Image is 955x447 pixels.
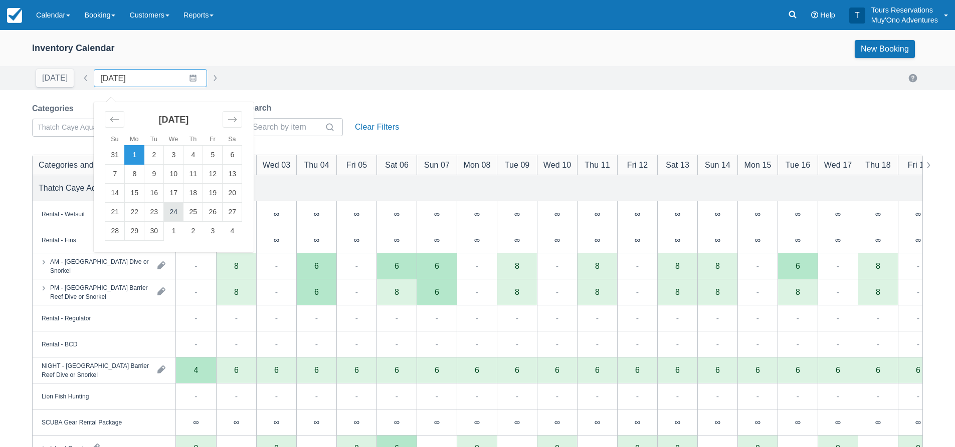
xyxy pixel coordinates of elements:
[675,262,680,270] div: 8
[336,227,376,253] div: ∞
[516,312,518,324] div: -
[164,165,183,184] td: Wednesday, September 10, 2025
[39,159,127,171] div: Categories and products
[223,146,242,165] td: Saturday, September 6, 2025
[336,201,376,227] div: ∞
[635,210,640,218] div: ∞
[716,312,719,324] div: -
[756,312,759,324] div: -
[737,357,778,383] div: 6
[858,357,898,383] div: 6
[865,159,890,171] div: Thu 18
[756,260,759,272] div: -
[39,182,156,194] div: Thatch Caye Aquatic Adventures
[474,418,480,426] div: ∞
[275,312,278,324] div: -
[436,338,438,350] div: -
[577,201,617,227] div: ∞
[617,201,657,227] div: ∞
[505,159,530,171] div: Tue 09
[577,227,617,253] div: ∞
[394,236,400,244] div: ∞
[705,159,730,171] div: Sun 14
[796,366,800,374] div: 6
[203,165,223,184] td: Friday, September 12, 2025
[355,312,358,324] div: -
[223,222,242,241] td: Saturday, October 4, 2025
[144,165,164,184] td: Tuesday, September 9, 2025
[144,203,164,222] td: Tuesday, September 23, 2025
[336,409,376,435] div: ∞
[235,312,238,324] div: -
[554,418,560,426] div: ∞
[385,159,409,171] div: Sat 06
[595,418,600,426] div: ∞
[555,366,559,374] div: 6
[235,338,238,350] div: -
[183,222,203,241] td: Thursday, October 2, 2025
[716,338,719,350] div: -
[164,203,183,222] td: Wednesday, September 24, 2025
[189,136,197,143] small: Th
[105,146,125,165] td: Sunday, August 31, 2025
[755,418,760,426] div: ∞
[183,165,203,184] td: Thursday, September 11, 2025
[130,136,139,143] small: Mo
[7,8,22,23] img: checkfront-main-nav-mini-logo.png
[223,184,242,203] td: Saturday, September 20, 2025
[835,210,841,218] div: ∞
[434,236,440,244] div: ∞
[697,409,737,435] div: ∞
[50,283,149,301] div: PM - [GEOGRAPHIC_DATA] Barrier Reef Dive or Snorkel
[917,286,919,298] div: -
[858,227,898,253] div: ∞
[228,136,236,143] small: Sa
[715,366,720,374] div: 6
[354,366,359,374] div: 6
[596,338,599,350] div: -
[315,338,318,350] div: -
[457,357,497,383] div: 6
[296,227,336,253] div: ∞
[697,357,737,383] div: 6
[835,236,841,244] div: ∞
[195,286,197,298] div: -
[476,286,478,298] div: -
[915,236,921,244] div: ∞
[556,338,558,350] div: -
[223,111,242,128] div: Move forward to switch to the next month.
[314,288,319,296] div: 6
[675,210,680,218] div: ∞
[42,235,76,244] div: Rental - Fins
[395,262,399,270] div: 6
[537,357,577,383] div: 6
[554,210,560,218] div: ∞
[245,102,275,114] label: Search
[778,227,818,253] div: ∞
[537,409,577,435] div: ∞
[585,159,610,171] div: Thu 11
[715,418,720,426] div: ∞
[417,357,457,383] div: 6
[797,312,799,324] div: -
[183,184,203,203] td: Thursday, September 18, 2025
[537,227,577,253] div: ∞
[876,262,880,270] div: 8
[675,366,680,374] div: 6
[474,210,480,218] div: ∞
[515,366,519,374] div: 6
[476,338,478,350] div: -
[595,210,600,218] div: ∞
[818,409,858,435] div: ∞
[434,418,440,426] div: ∞
[234,288,239,296] div: 8
[354,210,359,218] div: ∞
[835,418,841,426] div: ∞
[917,312,919,324] div: -
[514,418,520,426] div: ∞
[475,366,479,374] div: 6
[376,409,417,435] div: ∞
[436,312,438,324] div: -
[595,262,600,270] div: 8
[32,103,78,115] label: Categories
